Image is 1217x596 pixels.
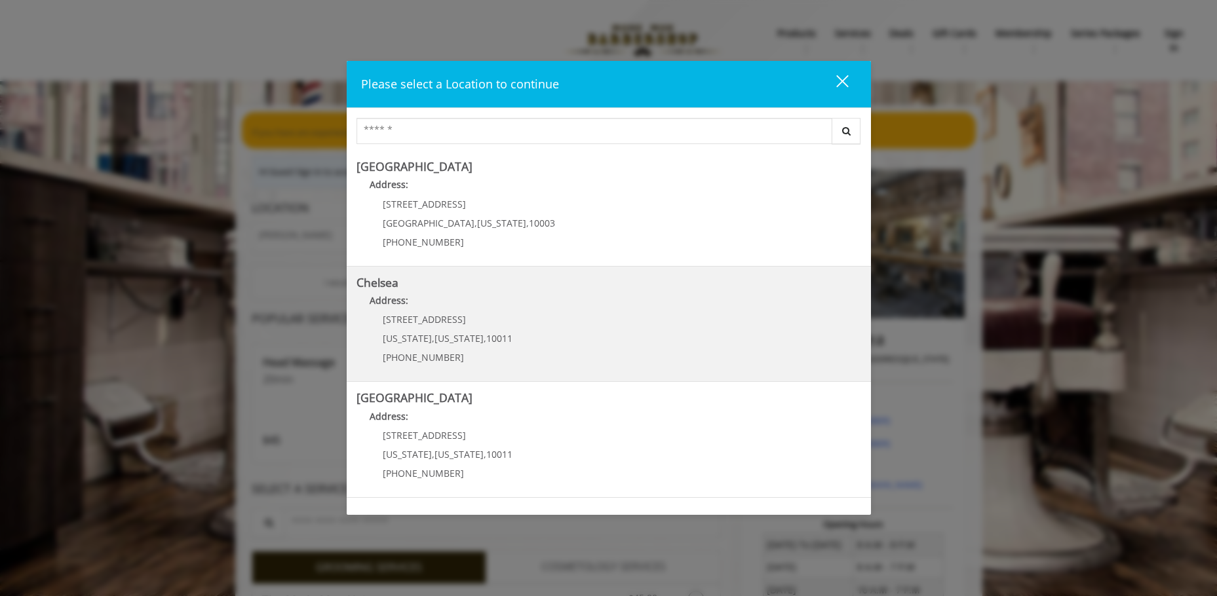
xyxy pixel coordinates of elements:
[357,390,473,405] b: [GEOGRAPHIC_DATA]
[357,506,397,521] b: Flatiron
[383,313,466,326] span: [STREET_ADDRESS]
[839,126,854,136] i: Search button
[486,332,512,345] span: 10011
[486,448,512,460] span: 10011
[383,448,432,460] span: [US_STATE]
[383,217,474,229] span: [GEOGRAPHIC_DATA]
[357,118,861,151] div: Center Select
[821,74,847,94] div: close dialog
[383,236,464,248] span: [PHONE_NUMBER]
[357,158,473,174] b: [GEOGRAPHIC_DATA]
[435,332,484,345] span: [US_STATE]
[383,332,432,345] span: [US_STATE]
[812,71,857,98] button: close dialog
[357,274,398,290] b: Chelsea
[357,118,832,144] input: Search Center
[383,198,466,210] span: [STREET_ADDRESS]
[383,429,466,441] span: [STREET_ADDRESS]
[474,217,477,229] span: ,
[529,217,555,229] span: 10003
[484,332,486,345] span: ,
[370,410,408,422] b: Address:
[361,76,559,92] span: Please select a Location to continue
[370,178,408,191] b: Address:
[484,448,486,460] span: ,
[383,467,464,479] span: [PHONE_NUMBER]
[435,448,484,460] span: [US_STATE]
[477,217,526,229] span: [US_STATE]
[432,448,435,460] span: ,
[370,294,408,307] b: Address:
[526,217,529,229] span: ,
[383,351,464,363] span: [PHONE_NUMBER]
[432,332,435,345] span: ,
